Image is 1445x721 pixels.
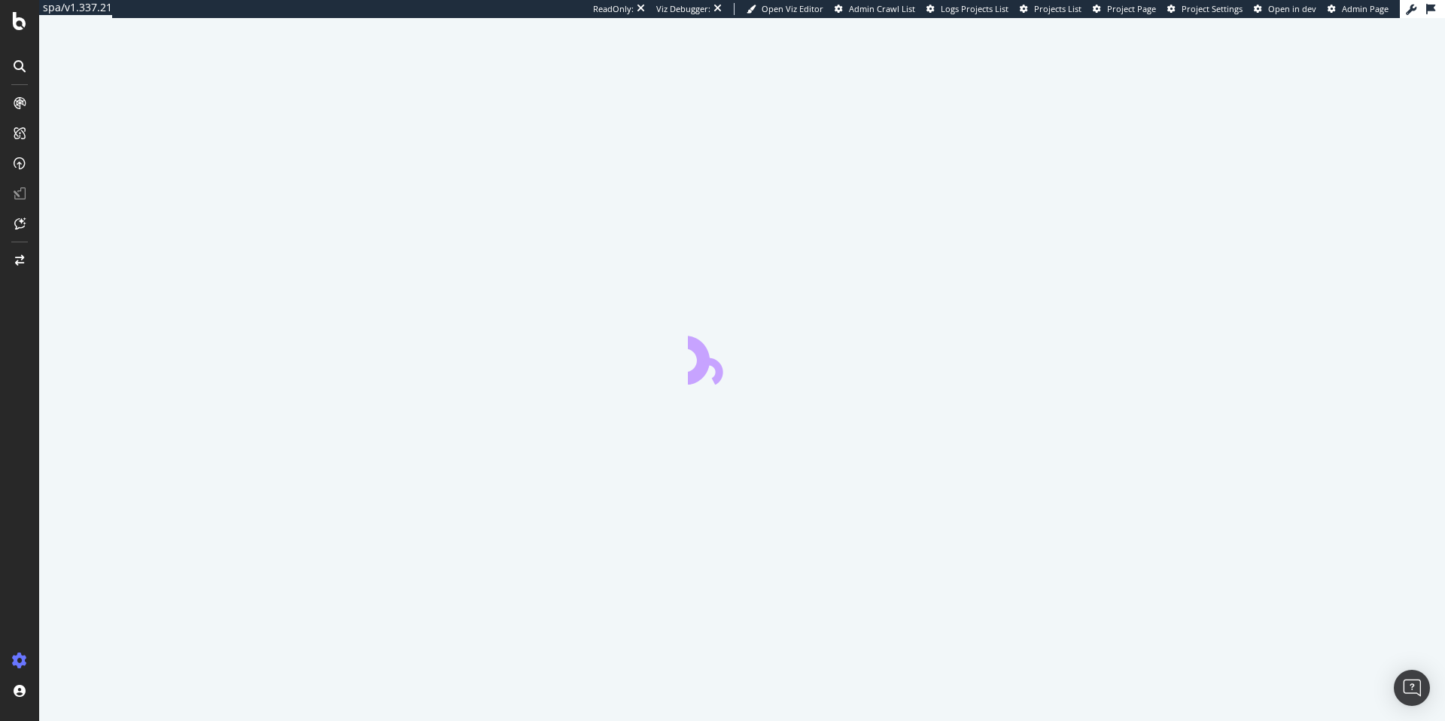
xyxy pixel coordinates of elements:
a: Project Settings [1167,3,1243,15]
a: Open Viz Editor [747,3,823,15]
span: Admin Crawl List [849,3,915,14]
span: Project Page [1107,3,1156,14]
a: Projects List [1020,3,1081,15]
a: Admin Page [1328,3,1389,15]
a: Project Page [1093,3,1156,15]
span: Projects List [1034,3,1081,14]
span: Open Viz Editor [762,3,823,14]
span: Admin Page [1342,3,1389,14]
a: Open in dev [1254,3,1316,15]
div: Open Intercom Messenger [1394,670,1430,706]
a: Admin Crawl List [835,3,915,15]
a: Logs Projects List [926,3,1008,15]
div: Viz Debugger: [656,3,710,15]
div: ReadOnly: [593,3,634,15]
div: animation [688,330,796,385]
span: Open in dev [1268,3,1316,14]
span: Logs Projects List [941,3,1008,14]
span: Project Settings [1182,3,1243,14]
